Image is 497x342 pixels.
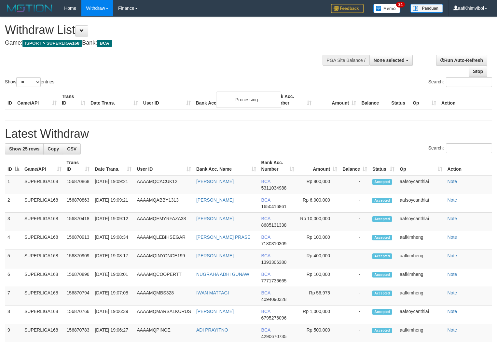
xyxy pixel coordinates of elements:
td: 5 [5,250,22,268]
th: User ID [141,91,193,109]
span: ISPORT > SUPERLIGA168 [22,40,82,47]
th: ID [5,91,15,109]
div: PGA Site Balance / [323,55,369,66]
select: Showentries [16,77,41,87]
span: Copy 6795276096 to clipboard [261,315,287,321]
th: Op [410,91,439,109]
button: None selected [369,55,413,66]
a: Copy [43,143,63,154]
th: Bank Acc. Number [269,91,314,109]
span: BCA [261,197,270,203]
span: Accepted [372,328,392,333]
td: - [340,231,370,250]
td: 156870868 [64,175,92,194]
td: - [340,250,370,268]
label: Show entries [5,77,54,87]
h1: Latest Withdraw [5,127,492,140]
td: AAAAMQCACUK12 [134,175,193,194]
td: aafkimheng [397,231,445,250]
th: Game/API [15,91,59,109]
span: BCA [261,235,270,240]
label: Search: [428,77,492,87]
a: Note [448,179,457,184]
td: Rp 10,000,000 [297,213,340,231]
td: SUPERLIGA168 [22,213,64,231]
td: SUPERLIGA168 [22,250,64,268]
span: Copy 4094090328 to clipboard [261,297,287,302]
span: BCA [261,253,270,258]
td: - [340,287,370,306]
a: Note [448,235,457,240]
span: Accepted [372,216,392,222]
label: Search: [428,143,492,153]
a: Note [448,272,457,277]
span: Accepted [372,179,392,185]
input: Search: [446,143,492,153]
a: Note [448,197,457,203]
td: 2 [5,194,22,213]
td: AAAAMQLEBIHSEGAR [134,231,193,250]
th: Bank Acc. Name: activate to sort column ascending [194,157,259,175]
th: ID: activate to sort column descending [5,157,22,175]
td: aafsoycanthlai [397,194,445,213]
span: BCA [261,309,270,314]
th: Bank Acc. Name [193,91,270,109]
a: [PERSON_NAME] PRASE [196,235,251,240]
td: - [340,175,370,194]
span: Accepted [372,309,392,315]
a: [PERSON_NAME] [196,179,234,184]
td: SUPERLIGA168 [22,175,64,194]
a: Run Auto-Refresh [436,55,487,66]
td: SUPERLIGA168 [22,231,64,250]
td: AAAAMQMARSALKURUS [134,306,193,324]
td: - [340,194,370,213]
a: Note [448,327,457,333]
span: Copy 1393306380 to clipboard [261,260,287,265]
th: Trans ID [59,91,88,109]
span: BCA [261,327,270,333]
span: Accepted [372,253,392,259]
td: 3 [5,213,22,231]
td: 1 [5,175,22,194]
span: BCA [97,40,112,47]
td: [DATE] 19:08:34 [92,231,134,250]
th: Game/API: activate to sort column ascending [22,157,64,175]
a: IWAN MATFAGI [196,290,229,295]
td: [DATE] 19:09:12 [92,213,134,231]
th: Balance: activate to sort column ascending [340,157,370,175]
a: [PERSON_NAME] [196,253,234,258]
td: Rp 800,000 [297,175,340,194]
span: Show 25 rows [9,146,39,151]
span: Accepted [372,272,392,278]
img: MOTION_logo.png [5,3,54,13]
span: Copy 8685131338 to clipboard [261,222,287,228]
td: aafsoycanthlai [397,175,445,194]
a: Show 25 rows [5,143,44,154]
td: [DATE] 19:08:01 [92,268,134,287]
td: aafkimheng [397,250,445,268]
td: SUPERLIGA168 [22,194,64,213]
span: Copy 4290670735 to clipboard [261,334,287,339]
span: BCA [261,290,270,295]
td: Rp 1,000,000 [297,306,340,324]
div: Processing... [216,92,281,108]
td: Rp 400,000 [297,250,340,268]
td: [DATE] 19:09:21 [92,175,134,194]
span: Copy 1650416861 to clipboard [261,204,287,209]
td: - [340,268,370,287]
td: AAAAMQCOOPERTT [134,268,193,287]
span: BCA [261,179,270,184]
span: BCA [261,216,270,221]
td: 156870863 [64,194,92,213]
th: Balance [359,91,389,109]
td: aafsoycanthlai [397,213,445,231]
span: CSV [67,146,76,151]
td: 156870794 [64,287,92,306]
a: Note [448,253,457,258]
td: AAAAMQINYONGE199 [134,250,193,268]
td: SUPERLIGA168 [22,268,64,287]
h1: Withdraw List [5,23,325,36]
td: 156870896 [64,268,92,287]
span: Accepted [372,291,392,296]
td: [DATE] 19:06:39 [92,306,134,324]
